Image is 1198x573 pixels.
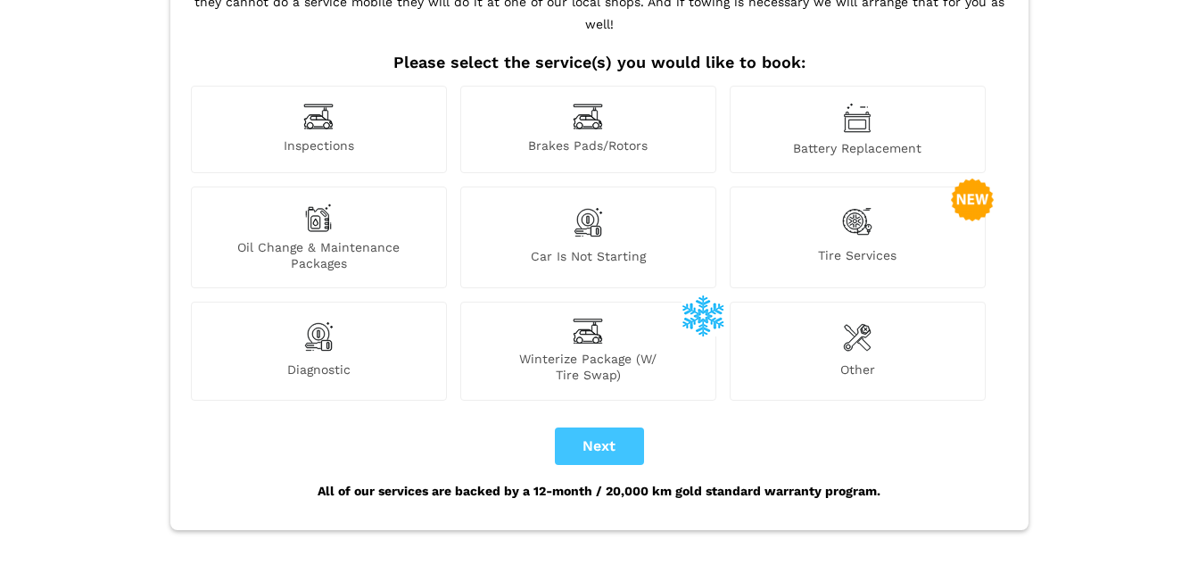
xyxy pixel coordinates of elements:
[186,53,1012,72] h2: Please select the service(s) you would like to book:
[731,247,985,271] span: Tire Services
[731,140,985,156] span: Battery Replacement
[682,294,724,336] img: winterize-icon_1.png
[192,361,446,383] span: Diagnostic
[461,351,715,383] span: Winterize Package (W/ Tire Swap)
[461,248,715,271] span: Car is not starting
[461,137,715,156] span: Brakes Pads/Rotors
[192,239,446,271] span: Oil Change & Maintenance Packages
[731,361,985,383] span: Other
[951,179,994,221] img: new-badge-2-48.png
[555,428,644,465] button: Next
[192,137,446,156] span: Inspections
[186,465,1012,517] div: All of our services are backed by a 12-month / 20,000 km gold standard warranty program.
